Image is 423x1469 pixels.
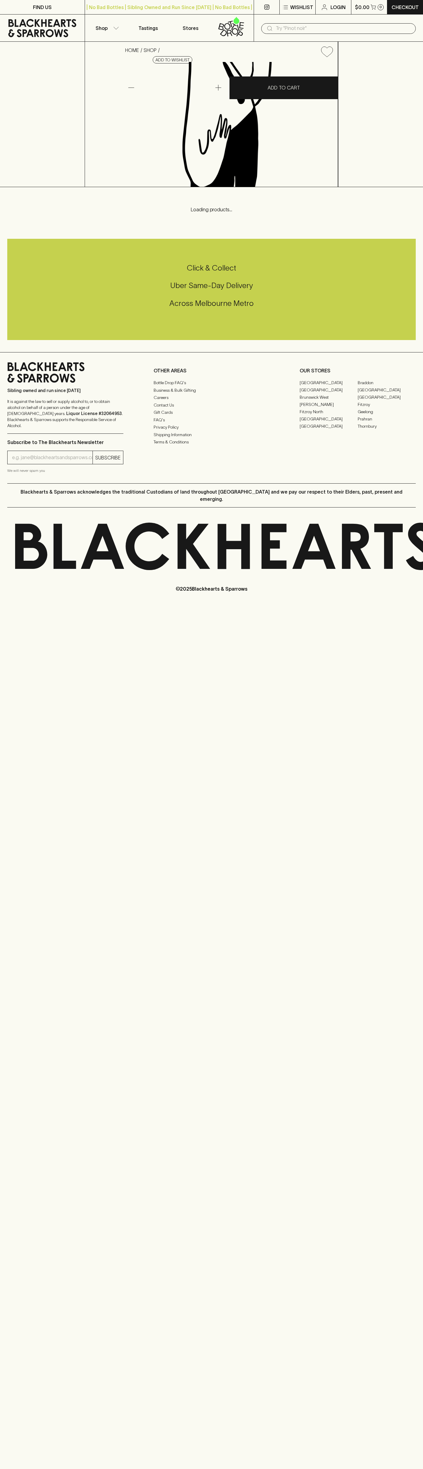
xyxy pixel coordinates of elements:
[120,62,338,187] img: Japanese Jigger Stainless 15 / 30ml
[268,84,300,91] p: ADD TO CART
[300,367,416,374] p: OUR STORES
[7,298,416,308] h5: Across Melbourne Metro
[144,47,157,53] a: SHOP
[154,424,270,431] a: Privacy Policy
[138,24,158,32] p: Tastings
[355,4,369,11] p: $0.00
[358,408,416,415] a: Geelong
[154,431,270,438] a: Shipping Information
[300,401,358,408] a: [PERSON_NAME]
[358,394,416,401] a: [GEOGRAPHIC_DATA]
[154,401,270,409] a: Contact Us
[358,386,416,394] a: [GEOGRAPHIC_DATA]
[7,468,123,474] p: We will never spam you
[66,411,122,416] strong: Liquor License #32064953
[169,15,212,41] a: Stores
[125,47,139,53] a: HOME
[127,15,169,41] a: Tastings
[300,408,358,415] a: Fitzroy North
[154,409,270,416] a: Gift Cards
[96,24,108,32] p: Shop
[300,386,358,394] a: [GEOGRAPHIC_DATA]
[153,56,192,63] button: Add to wishlist
[392,4,419,11] p: Checkout
[379,5,382,9] p: 0
[154,387,270,394] a: Business & Bulk Gifting
[154,439,270,446] a: Terms & Conditions
[358,423,416,430] a: Thornbury
[319,44,335,60] button: Add to wishlist
[7,439,123,446] p: Subscribe to The Blackhearts Newsletter
[95,454,121,461] p: SUBSCRIBE
[183,24,198,32] p: Stores
[300,415,358,423] a: [GEOGRAPHIC_DATA]
[358,379,416,386] a: Braddon
[330,4,346,11] p: Login
[6,206,417,213] p: Loading products...
[154,367,270,374] p: OTHER AREAS
[300,394,358,401] a: Brunswick West
[93,451,123,464] button: SUBSCRIBE
[154,416,270,423] a: FAQ's
[300,423,358,430] a: [GEOGRAPHIC_DATA]
[7,281,416,290] h5: Uber Same-Day Delivery
[290,4,313,11] p: Wishlist
[7,263,416,273] h5: Click & Collect
[33,4,52,11] p: FIND US
[7,388,123,394] p: Sibling owned and run since [DATE]
[7,398,123,429] p: It is against the law to sell or supply alcohol to, or to obtain alcohol on behalf of a person un...
[154,394,270,401] a: Careers
[12,453,93,462] input: e.g. jane@blackheartsandsparrows.com.au
[358,415,416,423] a: Prahran
[358,401,416,408] a: Fitzroy
[229,76,338,99] button: ADD TO CART
[85,15,127,41] button: Shop
[12,488,411,503] p: Blackhearts & Sparrows acknowledges the traditional Custodians of land throughout [GEOGRAPHIC_DAT...
[300,379,358,386] a: [GEOGRAPHIC_DATA]
[154,379,270,387] a: Bottle Drop FAQ's
[7,239,416,340] div: Call to action block
[276,24,411,33] input: Try "Pinot noir"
